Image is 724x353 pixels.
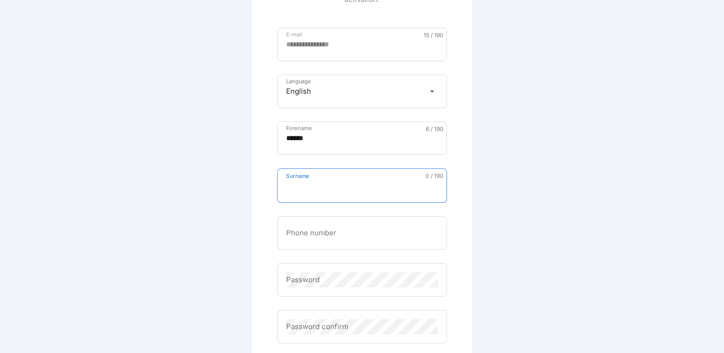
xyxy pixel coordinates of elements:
[286,87,311,96] div: English
[426,86,438,97] i: arrow_drop_down
[286,225,438,241] input: Phone number
[286,272,438,287] input: Password
[286,178,438,194] input: Surname
[286,131,438,146] input: Forename
[286,319,438,334] input: Password confirm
